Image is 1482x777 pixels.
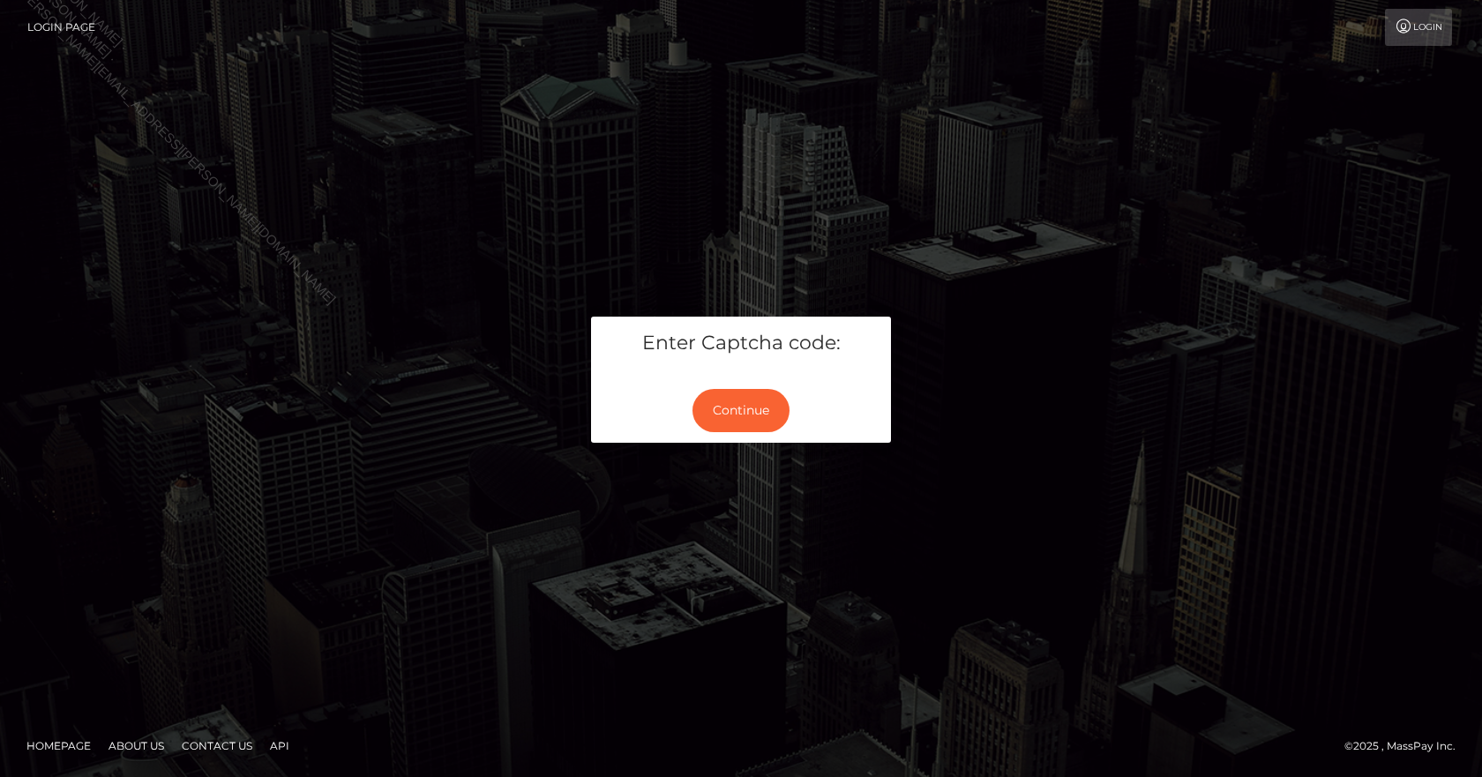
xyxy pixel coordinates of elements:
[19,732,98,759] a: Homepage
[1344,736,1469,756] div: © 2025 , MassPay Inc.
[263,732,296,759] a: API
[692,389,790,432] button: Continue
[101,732,171,759] a: About Us
[27,9,95,46] a: Login Page
[604,330,878,357] h5: Enter Captcha code:
[1385,9,1452,46] a: Login
[175,732,259,759] a: Contact Us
